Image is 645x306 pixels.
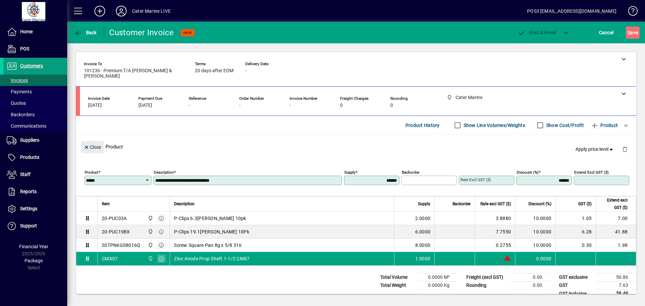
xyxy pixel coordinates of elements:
span: Zinc Anode Prop Shaft 1-1/2 CMX7 [174,255,250,262]
span: 1.0000 [415,255,431,262]
span: Description [174,200,195,208]
td: 6.28 [555,225,596,238]
span: Reports [20,189,37,194]
label: Show Line Volumes/Weights [462,122,525,129]
span: [DATE] [138,103,152,108]
span: POS [20,46,29,51]
span: Suppliers [20,137,39,143]
span: Support [20,223,37,228]
td: 10.0000 [515,238,555,252]
span: Item [102,200,110,208]
span: 101236 - Premium T/A [PERSON_NAME] & [PERSON_NAME] [84,68,185,79]
div: 0.2755 [479,242,511,249]
span: 2.0000 [415,215,431,222]
mat-label: Rate excl GST ($) [461,177,491,182]
div: POS3 [EMAIL_ADDRESS][DOMAIN_NAME] [527,6,616,16]
td: 1.98 [596,238,636,252]
td: 0.0000 [515,252,555,265]
div: Product [76,134,636,159]
div: SSTPN6G08016Q [102,242,140,249]
span: 20 days after EOM [195,68,233,74]
span: NEW [183,31,192,35]
span: Product [591,120,618,131]
td: 58.49 [596,290,636,298]
td: Freight (excl GST) [463,273,510,281]
td: 7.00 [596,212,636,225]
span: Invoices [7,78,28,83]
span: 8.0000 [415,242,431,249]
a: Knowledge Base [623,1,637,23]
button: Product [587,119,621,131]
span: Cater Marine [146,255,154,262]
div: Customer Invoice [109,27,174,38]
span: Cater Marine [146,215,154,222]
td: 0.00 [510,281,550,290]
a: Settings [3,201,67,217]
span: Package [25,258,43,263]
span: Cater Marine [146,228,154,235]
app-page-header-button: Close [79,144,105,150]
button: Apply price level [573,143,617,156]
span: Extend excl GST ($) [600,196,628,211]
span: Customers [20,63,43,69]
mat-label: Backorder [402,170,420,175]
div: 20-PUC03A [102,215,127,222]
span: P [529,30,532,35]
td: GST inclusive [556,290,596,298]
span: Staff [20,172,31,177]
span: Cater Marine [146,242,154,249]
a: Quotes [3,97,67,109]
span: 6.0000 [415,228,431,235]
span: Payments [7,89,32,94]
button: Back [73,27,98,39]
span: Close [84,142,101,153]
span: Product History [405,120,440,131]
span: Supply [418,200,430,208]
a: Reports [3,183,67,200]
button: Close [81,141,104,153]
a: Backorders [3,109,67,120]
a: Home [3,24,67,40]
td: 0.00 [510,273,550,281]
mat-label: Supply [344,170,355,175]
td: 7.63 [596,281,636,290]
span: ave [628,27,638,38]
app-page-header-button: Back [67,27,104,39]
span: [DATE] [88,103,102,108]
span: Backorder [453,200,471,208]
td: Total Volume [377,273,417,281]
a: Support [3,218,67,234]
mat-label: Extend excl GST ($) [574,170,609,175]
button: Cancel [597,27,615,39]
a: Invoices [3,75,67,86]
span: ost & Email [517,30,556,35]
td: GST [556,281,596,290]
span: Financial Year [19,244,48,249]
td: 0.0000 M³ [417,273,458,281]
span: Backorders [7,112,35,117]
span: Products [20,155,39,160]
td: 10.0000 [515,225,555,238]
span: P-Clips 6.3[PERSON_NAME] 10pk [174,215,246,222]
a: POS [3,41,67,57]
span: Settings [20,206,37,211]
button: Profile [111,5,132,17]
label: Show Cost/Profit [545,122,584,129]
td: GST exclusive [556,273,596,281]
a: Suppliers [3,132,67,149]
a: Payments [3,86,67,97]
span: GST ($) [578,200,592,208]
div: 3.8880 [479,215,511,222]
button: Save [626,27,640,39]
span: S [628,30,630,35]
button: Product History [403,119,442,131]
td: 0.0000 Kg [417,281,458,290]
mat-label: Description [154,170,174,175]
span: Rate excl GST ($) [480,200,511,208]
span: Discount (%) [528,200,551,208]
span: Back [74,30,97,35]
td: 1.05 [555,212,596,225]
span: P-Clips 19.1[PERSON_NAME] 10Pk [174,228,249,235]
span: - [239,103,241,108]
a: Communications [3,120,67,132]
